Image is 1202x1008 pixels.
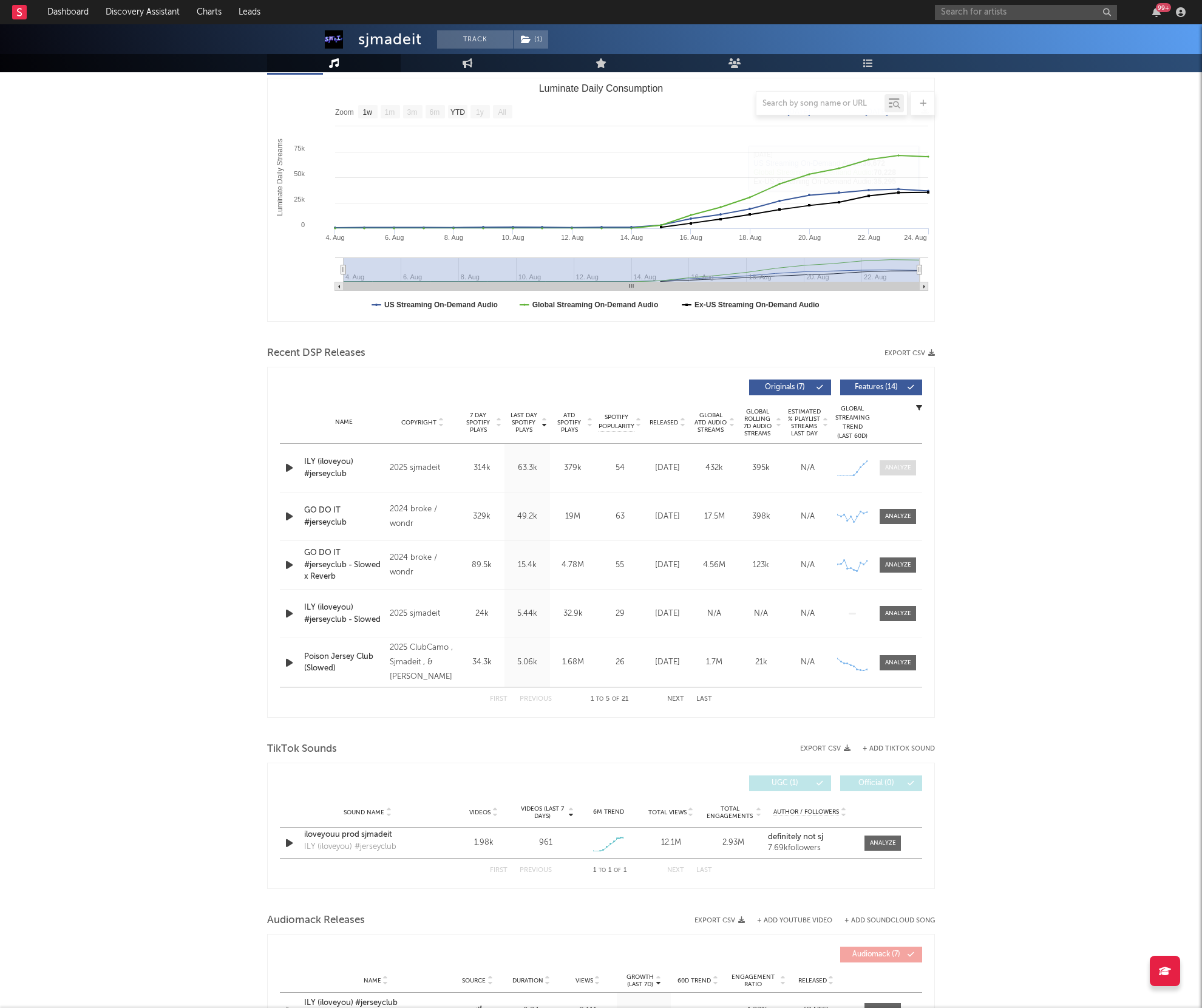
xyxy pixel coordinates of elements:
[787,608,828,620] div: N/A
[626,981,654,988] p: (Last 7d)
[514,30,548,49] button: (1)
[325,234,344,241] text: 4. Aug
[741,608,781,620] div: N/A
[614,868,621,873] span: of
[773,808,839,816] span: Author / Followers
[561,234,583,241] text: 12. Aug
[852,951,890,958] span: Audiomack
[741,462,781,474] div: 395k
[694,917,745,924] button: Export CSV
[294,196,305,203] text: 25k
[757,384,813,391] span: Originals ( 7 )
[512,977,543,984] span: Duration
[276,138,284,216] text: Luminate Daily Streams
[532,301,659,309] text: Global Streaming On-Demand Audio
[756,99,885,109] input: Search by song name or URL
[832,918,935,924] button: + Add SoundCloud Song
[694,301,820,309] text: Ex-US Streaming On-Demand Audio
[304,602,384,625] div: ILY (iloveyou) #jerseyclub - Slowed
[576,977,593,984] span: Views
[304,418,384,427] div: Name
[705,837,762,849] div: 2.93M
[851,746,935,752] button: + Add TikTok Sound
[267,742,337,757] span: TikTok Sounds
[757,780,813,787] span: UGC ( 1 )
[768,844,852,853] div: 7.69k followers
[680,234,702,241] text: 16. Aug
[696,867,712,874] button: Last
[667,696,684,703] button: Next
[539,83,664,94] text: Luminate Daily Consumption
[599,413,634,431] span: Spotify Popularity
[304,505,384,528] a: GO DO IT #jerseyclub
[553,559,593,571] div: 4.78M
[840,775,922,791] button: Official(0)
[741,656,781,669] div: 21k
[508,656,547,669] div: 5.06k
[304,829,431,841] div: iloveyouu prod sjmadeit
[677,977,711,984] span: 60D Trend
[437,30,513,49] button: Track
[648,809,687,816] span: Total Views
[647,608,688,620] div: [DATE]
[848,951,904,958] span: ( 7 )
[462,412,494,434] span: 7 Day Spotify Plays
[694,511,735,523] div: 17.5M
[539,837,552,849] div: 961
[647,511,688,523] div: [DATE]
[798,977,827,984] span: Released
[694,608,735,620] div: N/A
[390,641,456,684] div: 2025 ClubCamo , Sjmadeit , & [PERSON_NAME]
[768,833,852,842] a: definitely not sj
[599,656,641,669] div: 26
[694,462,735,474] div: 432k
[462,977,486,984] span: Source
[518,805,567,820] span: Videos (last 7 days)
[848,780,904,787] span: Official ( 0 )
[787,559,828,571] div: N/A
[705,805,755,820] span: Total Engagements
[401,419,436,426] span: Copyright
[390,502,456,531] div: 2024 broke / wondr
[304,841,396,853] div: ILY (iloveyou) #jerseyclub
[741,408,774,437] span: Global Rolling 7D Audio Streams
[800,745,851,752] button: Export CSV
[294,145,305,152] text: 75k
[462,608,501,620] div: 24k
[647,462,688,474] div: [DATE]
[553,412,585,434] span: ATD Spotify Plays
[304,651,384,675] div: Poison Jersey Club (Slowed)
[749,380,831,395] button: Originals(7)
[834,404,871,441] div: Global Streaming Trend (Last 60D)
[304,547,384,583] a: GO DO IT #jerseyclub - Slowed x Reverb
[643,837,699,849] div: 12.1M
[1156,3,1171,12] div: 99 +
[885,350,935,357] button: Export CSV
[384,301,498,309] text: US Streaming On-Demand Audio
[599,559,641,571] div: 55
[787,511,828,523] div: N/A
[599,462,641,474] div: 54
[904,234,926,241] text: 24. Aug
[267,346,365,361] span: Recent DSP Releases
[694,412,727,434] span: Global ATD Audio Streams
[508,412,540,434] span: Last Day Spotify Plays
[462,462,501,474] div: 314k
[787,408,821,437] span: Estimated % Playlist Streams Last Day
[612,696,619,702] span: of
[848,384,904,391] span: Features ( 14 )
[647,559,688,571] div: [DATE]
[741,559,781,571] div: 123k
[576,692,643,707] div: 1 5 21
[840,947,922,962] button: Audiomack(7)
[385,234,404,241] text: 6. Aug
[553,462,593,474] div: 379k
[696,696,712,703] button: Last
[444,234,463,241] text: 8. Aug
[508,511,547,523] div: 49.2k
[304,456,384,480] div: ILY (iloveyou) #jerseyclub
[344,809,384,816] span: Sound Name
[647,656,688,669] div: [DATE]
